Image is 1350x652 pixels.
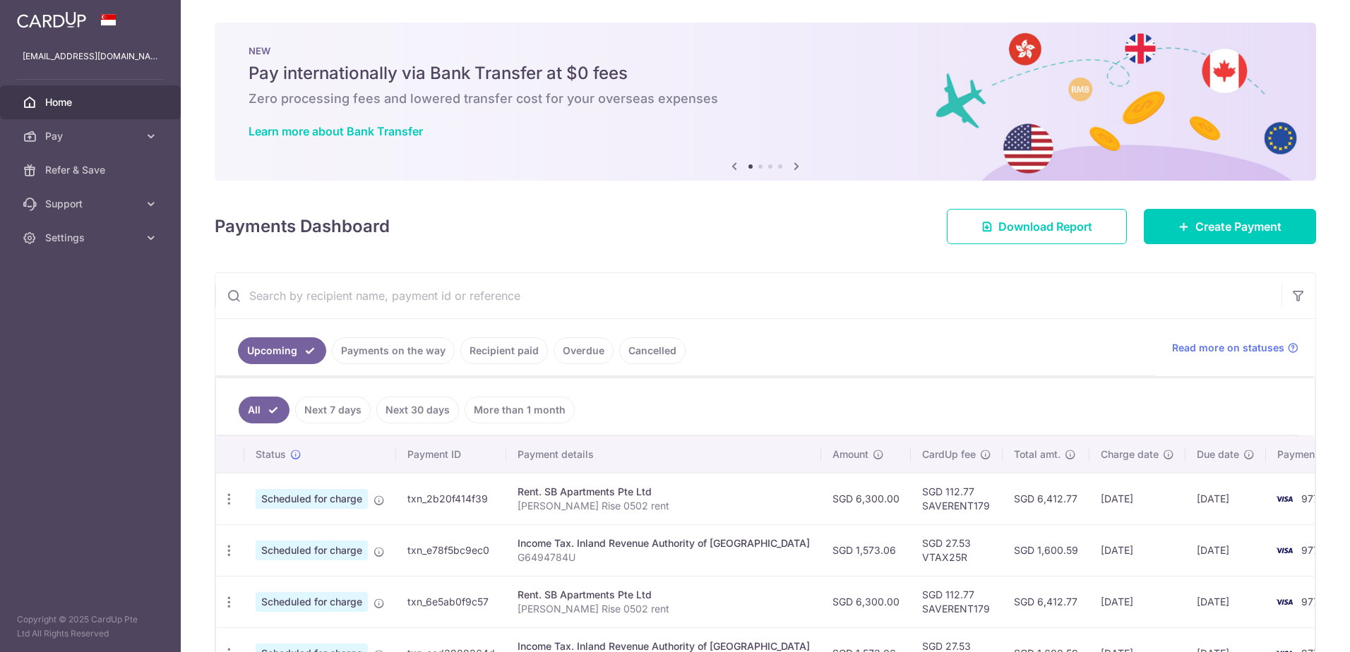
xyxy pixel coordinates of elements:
td: txn_6e5ab0f9c57 [396,576,506,627]
a: Next 30 days [376,397,459,423]
span: Total amt. [1014,447,1061,461]
td: SGD 1,573.06 [821,524,911,576]
td: [DATE] [1089,473,1185,524]
a: Overdue [554,337,614,364]
span: Scheduled for charge [256,541,368,560]
td: SGD 112.77 SAVERENT179 [911,576,1003,627]
th: Payment details [506,436,821,473]
span: Amount [832,447,868,461]
td: SGD 27.53 VTAX25R [911,524,1003,576]
span: Scheduled for charge [256,592,368,612]
div: Rent. SB Apartments Pte Ltd [518,485,810,499]
span: Create Payment [1195,218,1282,235]
p: G6494784U [518,550,810,565]
td: [DATE] [1089,524,1185,576]
td: [DATE] [1185,524,1266,576]
img: Bank transfer banner [215,23,1316,181]
img: CardUp [17,11,86,28]
span: Status [256,447,286,461]
td: SGD 112.77 SAVERENT179 [911,473,1003,524]
td: SGD 6,300.00 [821,473,911,524]
img: Bank Card [1270,490,1298,507]
p: [EMAIL_ADDRESS][DOMAIN_NAME] [23,49,158,64]
span: 9770 [1301,544,1325,556]
img: Bank Card [1270,542,1298,559]
span: Home [45,95,138,109]
td: [DATE] [1185,473,1266,524]
span: Settings [45,231,138,245]
p: [PERSON_NAME] Rise 0502 rent [518,499,810,513]
td: SGD 1,600.59 [1003,524,1089,576]
a: Read more on statuses [1172,341,1298,355]
span: Pay [45,129,138,143]
a: Recipient paid [460,337,548,364]
td: txn_e78f5bc9ec0 [396,524,506,576]
span: Download Report [998,218,1092,235]
span: Due date [1197,447,1239,461]
td: [DATE] [1185,576,1266,627]
a: Create Payment [1144,209,1316,244]
span: Scheduled for charge [256,489,368,509]
a: Payments on the way [332,337,455,364]
p: [PERSON_NAME] Rise 0502 rent [518,602,810,616]
input: Search by recipient name, payment id or reference [215,273,1282,318]
span: 9770 [1301,493,1325,505]
a: All [239,397,289,423]
span: Charge date [1101,447,1159,461]
p: NEW [249,45,1282,56]
span: 9770 [1301,596,1325,608]
td: SGD 6,300.00 [821,576,911,627]
span: CardUp fee [922,447,976,461]
span: Read more on statuses [1172,341,1284,355]
span: Refer & Save [45,163,138,177]
th: Payment ID [396,436,506,473]
img: Bank Card [1270,593,1298,610]
a: More than 1 month [465,397,575,423]
h5: Pay internationally via Bank Transfer at $0 fees [249,62,1282,85]
td: txn_2b20f414f39 [396,473,506,524]
td: SGD 6,412.77 [1003,473,1089,524]
h6: Zero processing fees and lowered transfer cost for your overseas expenses [249,90,1282,107]
span: Support [45,197,138,211]
h4: Payments Dashboard [215,214,390,239]
td: SGD 6,412.77 [1003,576,1089,627]
a: Cancelled [619,337,686,364]
div: Rent. SB Apartments Pte Ltd [518,588,810,602]
a: Download Report [947,209,1127,244]
a: Learn more about Bank Transfer [249,124,423,138]
a: Upcoming [238,337,326,364]
a: Next 7 days [295,397,371,423]
div: Income Tax. Inland Revenue Authority of [GEOGRAPHIC_DATA] [518,536,810,550]
td: [DATE] [1089,576,1185,627]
